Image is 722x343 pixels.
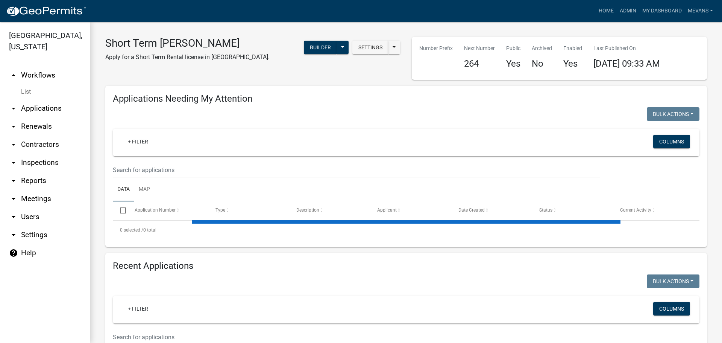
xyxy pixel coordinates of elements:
p: Archived [532,44,552,52]
i: arrow_drop_up [9,71,18,80]
datatable-header-cell: Applicant [370,201,451,220]
p: Number Prefix [419,44,453,52]
i: arrow_drop_down [9,158,18,167]
a: + Filter [122,135,154,148]
h4: 264 [464,58,495,69]
datatable-header-cell: Current Activity [613,201,694,220]
button: Columns [653,135,690,148]
button: Settings [352,41,388,54]
datatable-header-cell: Select [113,201,127,220]
p: Public [506,44,520,52]
span: Current Activity [620,207,651,213]
i: arrow_drop_down [9,140,18,149]
span: Status [539,207,552,213]
button: Bulk Actions [647,274,699,288]
i: arrow_drop_down [9,104,18,113]
a: My Dashboard [639,4,685,18]
datatable-header-cell: Status [532,201,613,220]
span: Description [296,207,319,213]
span: [DATE] 09:33 AM [593,58,660,69]
span: Type [215,207,225,213]
datatable-header-cell: Application Number [127,201,208,220]
i: arrow_drop_down [9,176,18,185]
i: arrow_drop_down [9,194,18,203]
a: Admin [617,4,639,18]
i: arrow_drop_down [9,212,18,221]
p: Last Published On [593,44,660,52]
datatable-header-cell: Date Created [451,201,532,220]
a: + Filter [122,302,154,316]
span: 0 selected / [120,227,143,233]
i: arrow_drop_down [9,122,18,131]
a: Map [134,178,155,202]
h4: Recent Applications [113,261,699,271]
p: Apply for a Short Term Rental license in [GEOGRAPHIC_DATA]. [105,53,270,62]
h3: Short Term [PERSON_NAME] [105,37,270,50]
button: Builder [304,41,337,54]
i: help [9,248,18,258]
span: Applicant [377,207,397,213]
h4: Yes [506,58,520,69]
h4: Applications Needing My Attention [113,93,699,104]
h4: Yes [563,58,582,69]
div: 0 total [113,221,699,239]
p: Enabled [563,44,582,52]
a: Data [113,178,134,202]
datatable-header-cell: Type [208,201,289,220]
input: Search for applications [113,162,600,178]
button: Bulk Actions [647,107,699,121]
a: Home [596,4,617,18]
p: Next Number [464,44,495,52]
datatable-header-cell: Description [289,201,370,220]
h4: No [532,58,552,69]
i: arrow_drop_down [9,230,18,239]
button: Columns [653,302,690,316]
span: Application Number [135,207,176,213]
a: Mevans [685,4,716,18]
span: Date Created [458,207,485,213]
